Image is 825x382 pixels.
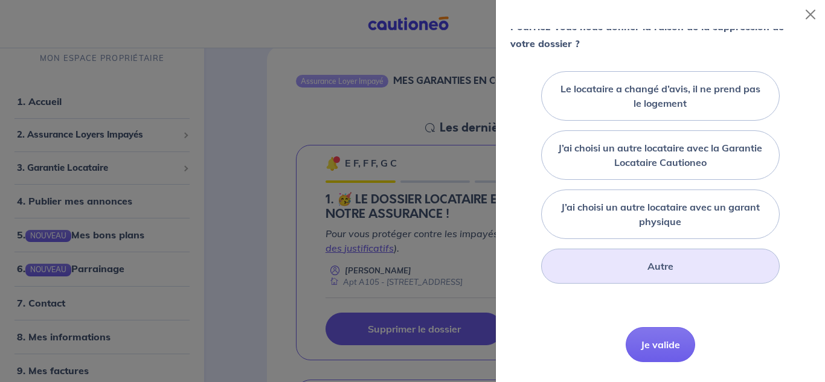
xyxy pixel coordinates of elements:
label: J’ai choisi un autre locataire avec la Garantie Locataire Cautioneo [556,141,764,170]
button: Close [801,5,820,24]
strong: Pourriez-vous nous donner la raison de la suppression de votre dossier ? [510,21,784,49]
label: Autre [647,259,673,273]
label: Le locataire a changé d’avis, il ne prend pas le logement [556,81,764,110]
label: J’ai choisi un autre locataire avec un garant physique [556,200,764,229]
button: Je valide [626,327,695,362]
